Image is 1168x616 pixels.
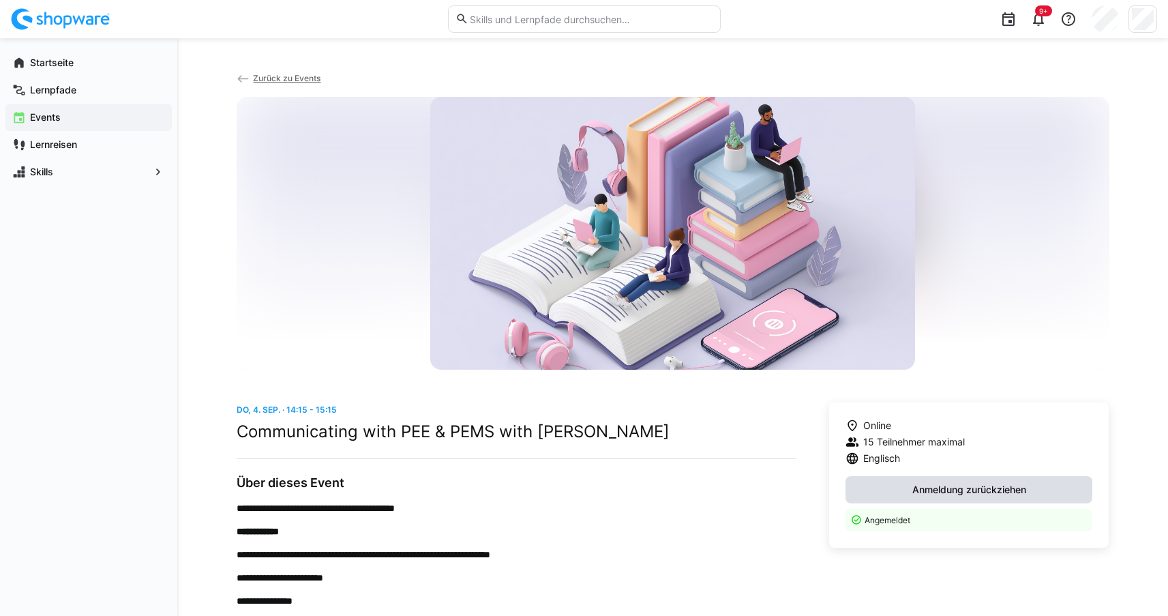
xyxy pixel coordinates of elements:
span: Online [863,419,891,432]
span: Zurück zu Events [253,73,320,83]
button: Anmeldung zurückziehen [845,476,1093,503]
p: Angemeldet [865,514,1085,526]
h2: Communicating with PEE & PEMS with [PERSON_NAME] [237,422,796,442]
span: Do, 4. Sep. · 14:15 - 15:15 [237,405,337,415]
span: Anmeldung zurückziehen [910,483,1028,497]
span: 9+ [1039,7,1048,15]
input: Skills und Lernpfade durchsuchen… [468,13,713,25]
span: Englisch [863,452,900,465]
a: Zurück zu Events [237,73,321,83]
h3: Über dieses Event [237,475,796,490]
span: 15 Teilnehmer maximal [863,435,965,449]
